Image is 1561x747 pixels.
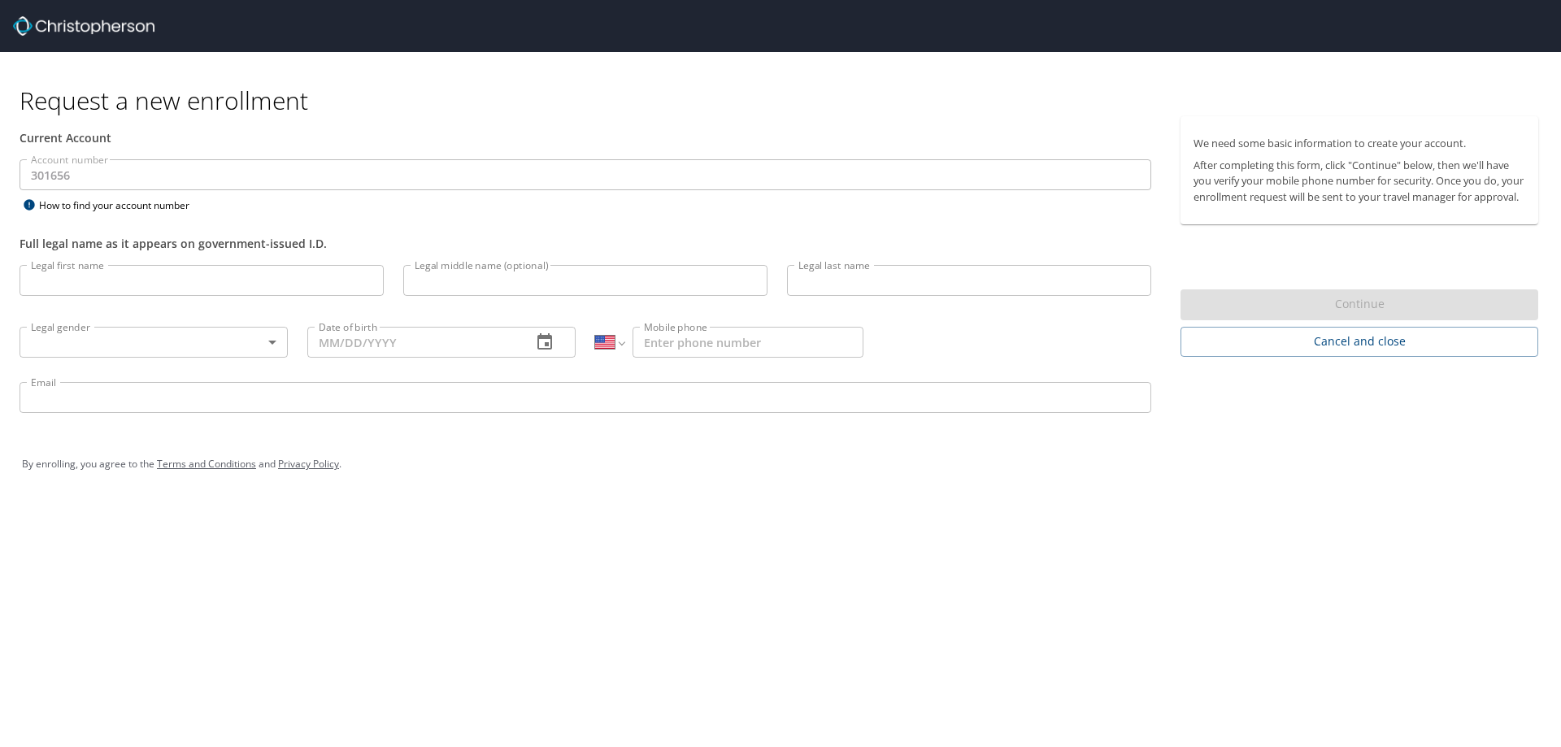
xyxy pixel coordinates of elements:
[20,235,1151,252] div: Full legal name as it appears on government-issued I.D.
[1194,158,1525,205] p: After completing this form, click "Continue" below, then we'll have you verify your mobile phone ...
[157,457,256,471] a: Terms and Conditions
[1194,332,1525,352] span: Cancel and close
[20,327,288,358] div: ​
[1194,136,1525,151] p: We need some basic information to create your account.
[278,457,339,471] a: Privacy Policy
[20,195,223,215] div: How to find your account number
[633,327,863,358] input: Enter phone number
[22,444,1539,484] div: By enrolling, you agree to the and .
[1181,327,1538,357] button: Cancel and close
[307,327,519,358] input: MM/DD/YYYY
[20,85,1551,116] h1: Request a new enrollment
[20,129,1151,146] div: Current Account
[13,16,154,36] img: cbt logo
